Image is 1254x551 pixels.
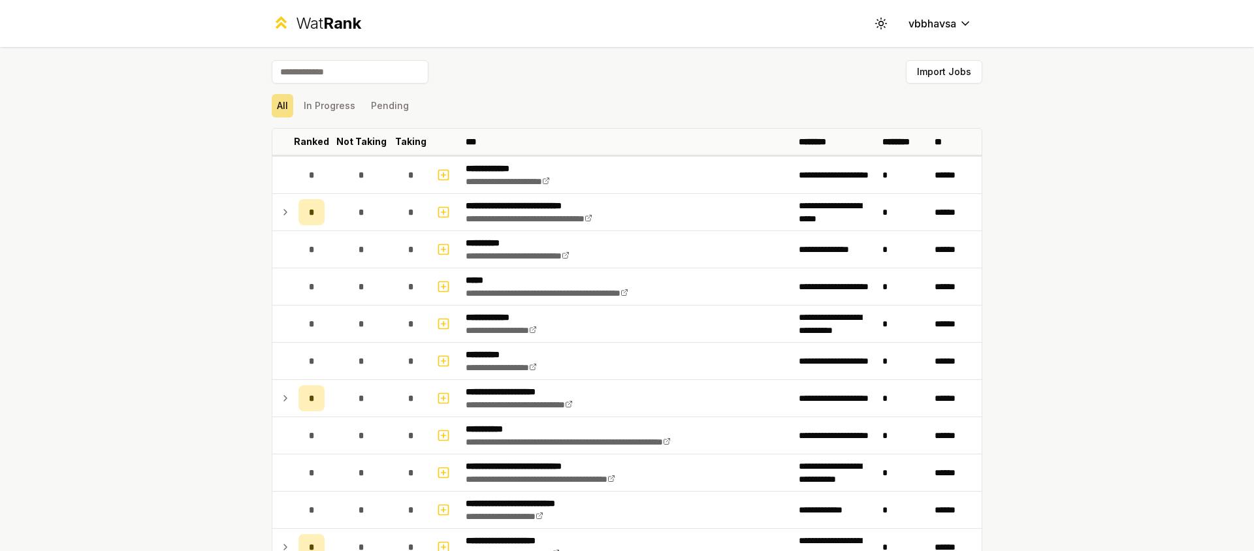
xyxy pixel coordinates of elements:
span: Rank [323,14,361,33]
span: vbbhavsa [908,16,956,31]
button: Pending [366,94,414,118]
button: In Progress [298,94,361,118]
div: Wat [296,13,361,34]
button: Import Jobs [906,60,982,84]
p: Not Taking [336,135,387,148]
p: Ranked [294,135,329,148]
a: WatRank [272,13,361,34]
button: All [272,94,293,118]
button: vbbhavsa [898,12,982,35]
p: Taking [395,135,426,148]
